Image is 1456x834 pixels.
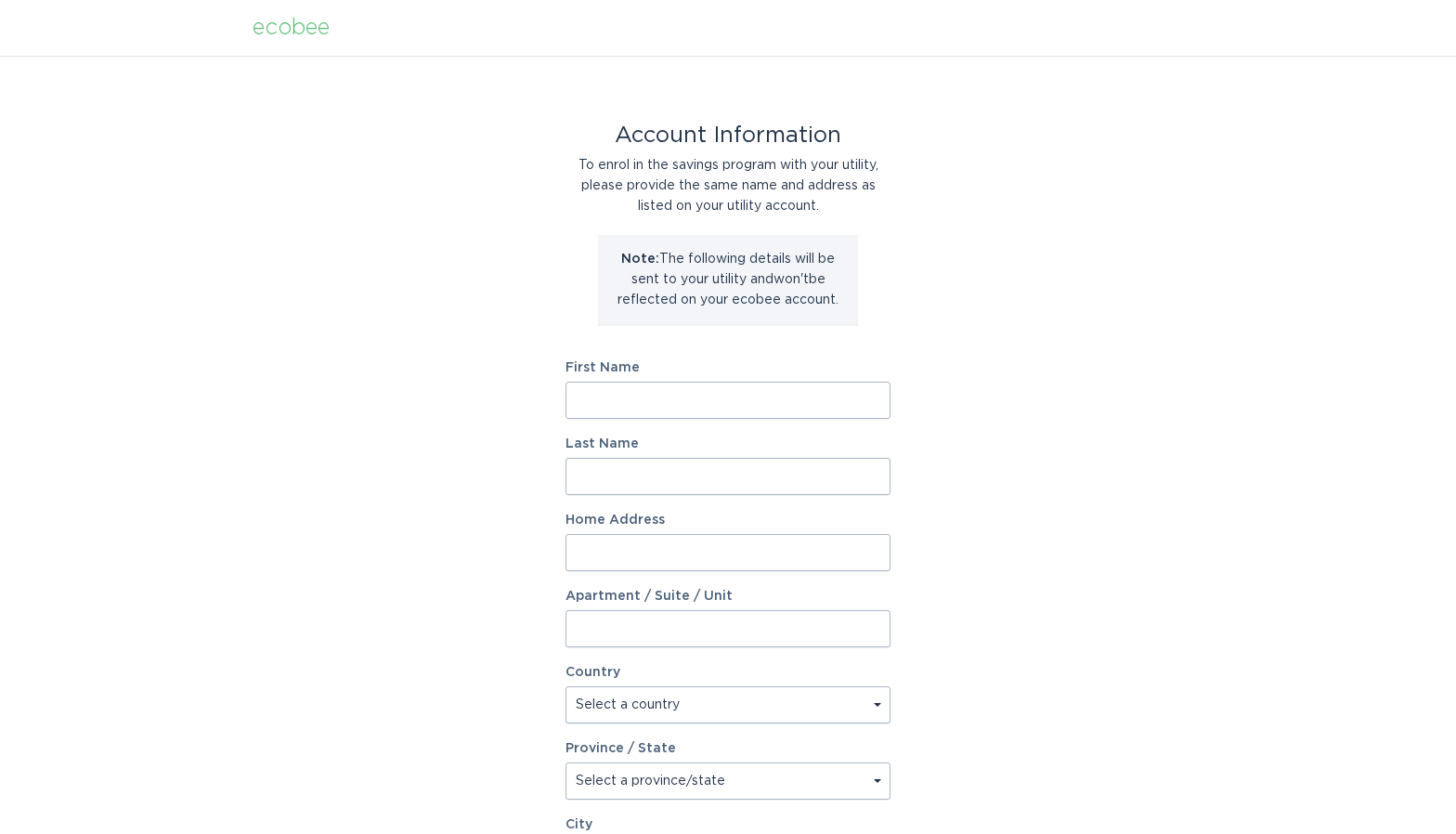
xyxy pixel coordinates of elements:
[565,514,890,527] label: Home Address
[565,125,890,146] div: Account Information
[621,253,659,266] strong: Note:
[253,18,330,38] div: ecobee
[612,249,844,310] p: The following details will be sent to your utility and won't be reflected on your ecobee account.
[565,666,620,679] label: Country
[565,742,676,755] label: Province / State
[565,590,890,603] label: Apartment / Suite / Unit
[565,361,890,374] label: First Name
[565,818,890,831] label: City
[565,437,890,450] label: Last Name
[565,155,890,216] div: To enrol in the savings program with your utility, please provide the same name and address as li...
